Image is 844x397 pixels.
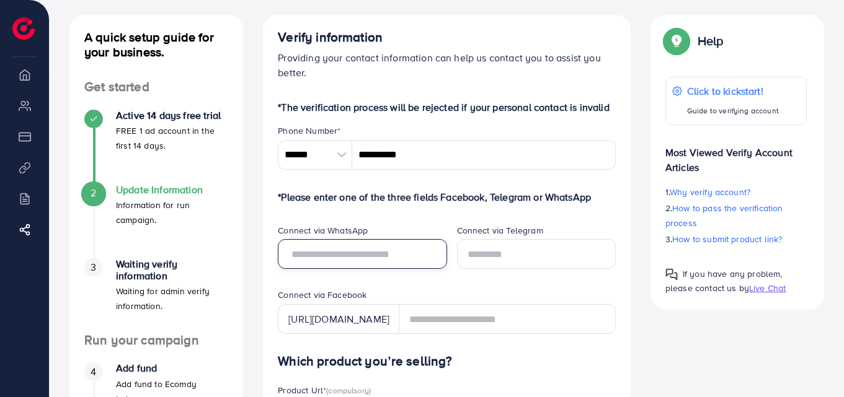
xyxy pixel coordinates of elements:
p: 2. [665,201,807,230]
div: [URL][DOMAIN_NAME] [278,304,399,334]
h4: Update Information [116,184,228,196]
label: Connect via Facebook [278,289,366,301]
span: Live Chat [749,282,786,294]
label: Product Url [278,384,371,396]
h4: A quick setup guide for your business. [69,30,243,59]
span: If you have any problem, please contact us by [665,268,783,294]
span: 3 [91,260,96,274]
h4: Add fund [116,362,228,374]
p: FREE 1 ad account in the first 14 days. [116,123,228,153]
img: Popup guide [665,30,688,52]
p: 3. [665,232,807,246]
p: Providing your contact information can help us contact you to assist you better. [278,50,616,80]
iframe: Chat [791,341,835,388]
h4: Verify information [278,30,616,45]
span: (compulsory) [326,385,371,396]
span: 4 [91,365,96,379]
h4: Run your campaign [69,333,243,348]
p: Click to kickstart! [687,84,779,98]
label: Connect via WhatsApp [278,224,368,237]
label: Connect via Telegram [457,224,543,237]
p: Information for run campaign. [116,198,228,227]
li: Update Information [69,184,243,258]
p: Help [698,33,724,48]
img: logo [12,17,35,40]
h4: Waiting verify information [116,258,228,282]
img: Popup guide [665,268,678,281]
span: 2 [91,186,96,200]
p: *The verification process will be rejected if your personal contact is invalid [278,100,616,115]
span: Why verify account? [670,186,750,198]
li: Waiting verify information [69,258,243,333]
h4: Get started [69,79,243,95]
p: Guide to verifying account [687,103,779,118]
span: How to submit product link? [672,233,782,245]
p: Most Viewed Verify Account Articles [665,135,807,175]
p: 1. [665,185,807,199]
h4: Which product you’re selling? [278,354,616,369]
h4: Active 14 days free trial [116,110,228,121]
span: How to pass the verification process [665,202,783,229]
li: Active 14 days free trial [69,110,243,184]
p: *Please enter one of the three fields Facebook, Telegram or WhatsApp [278,190,616,204]
label: Phone Number [278,124,340,137]
p: Waiting for admin verify information. [116,284,228,313]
